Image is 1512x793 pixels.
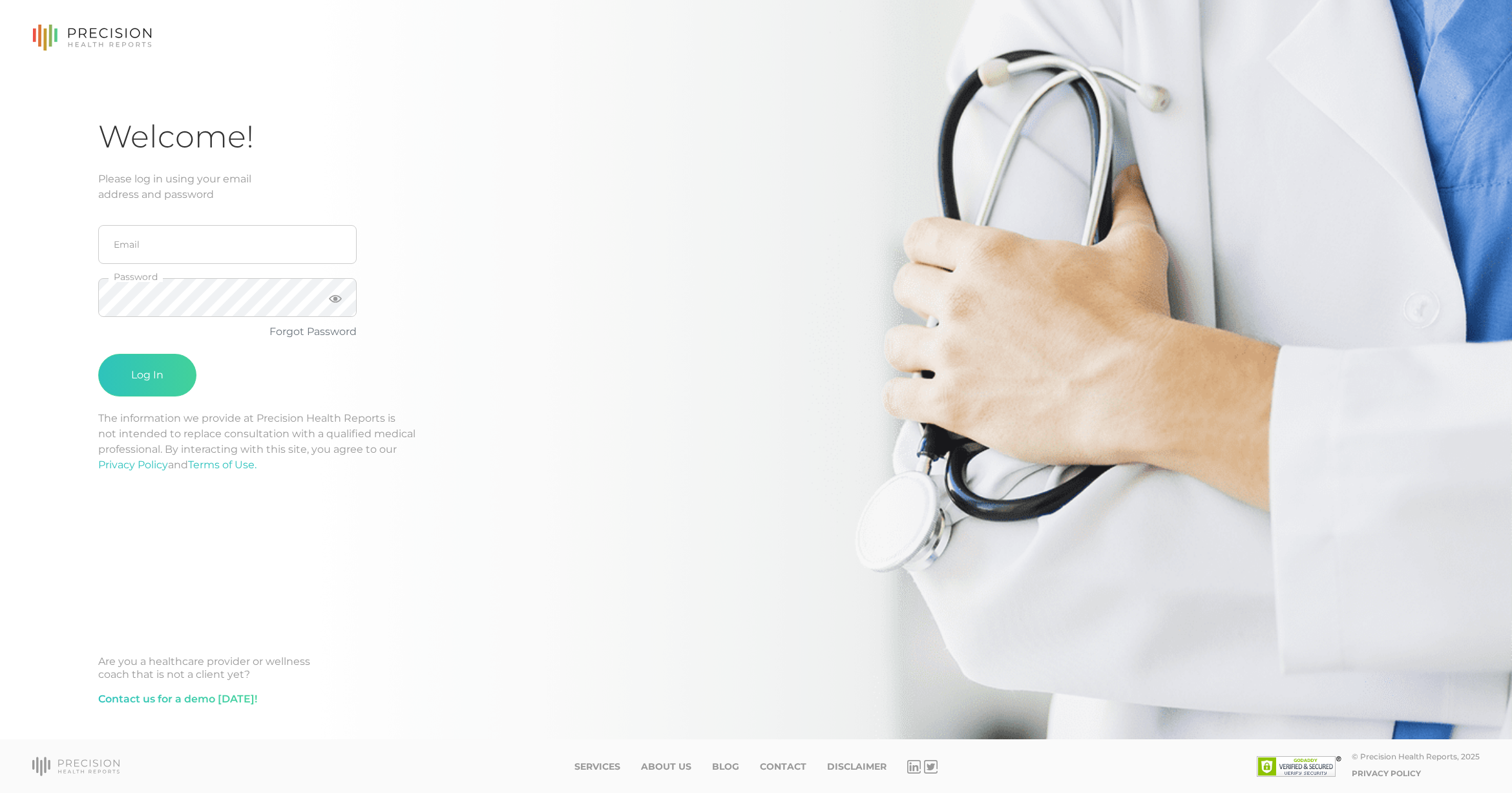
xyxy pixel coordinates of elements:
a: Terms of Use. [188,459,257,471]
input: Email [98,225,357,264]
h1: Welcome! [98,118,1414,156]
a: Forgot Password [269,325,357,338]
button: Log In [98,354,196,396]
keeper-lock: Open Keeper Popup [326,237,342,252]
a: Blog [712,761,739,772]
p: The information we provide at Precision Health Reports is not intended to replace consultation wi... [98,411,1414,473]
a: Privacy Policy [98,459,168,471]
a: About Us [641,761,691,772]
div: © Precision Health Reports, 2025 [1352,752,1480,761]
a: Services [574,761,620,772]
a: Disclaimer [827,761,887,772]
div: Please log in using your email address and password [98,171,1414,202]
div: Are you a healthcare provider or wellness coach that is not a client yet? [98,655,1414,681]
img: SSL site seal - click to verify [1257,756,1341,777]
a: Contact [760,761,806,772]
a: Privacy Policy [1352,768,1421,778]
a: Contact us for a demo [DATE]! [98,691,257,707]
